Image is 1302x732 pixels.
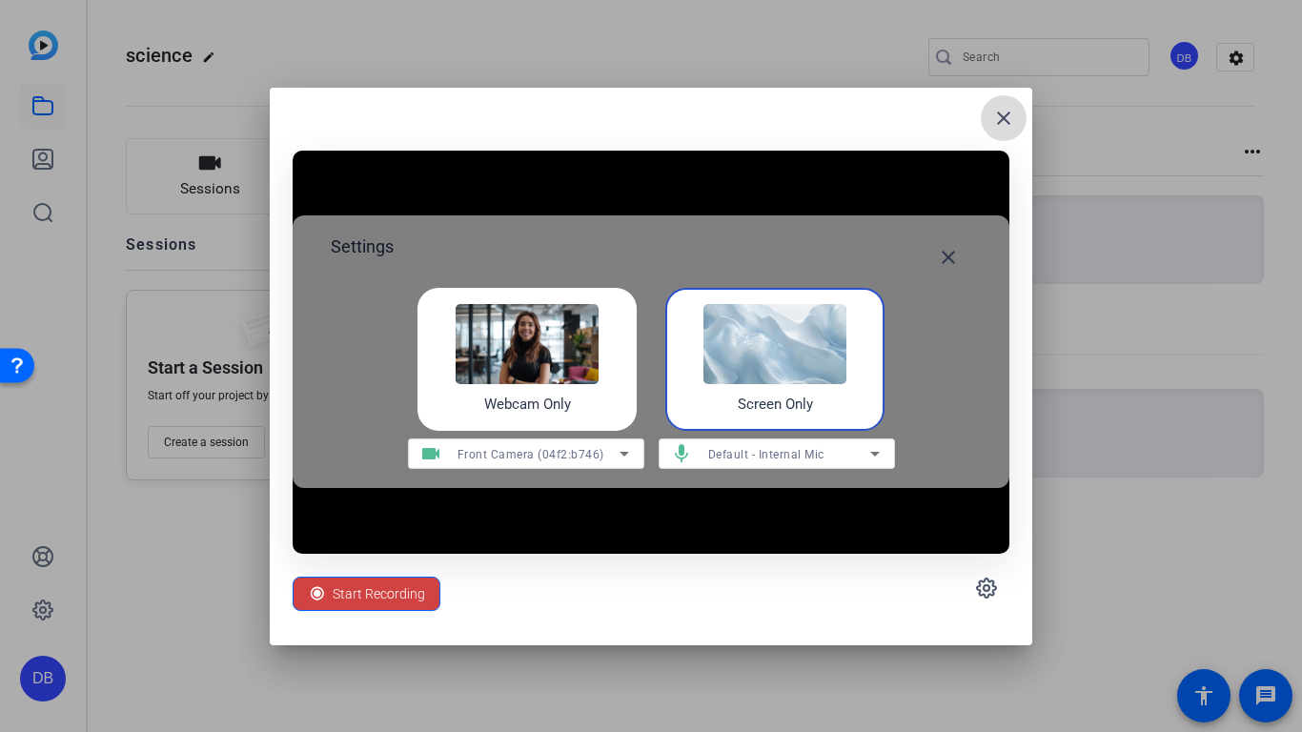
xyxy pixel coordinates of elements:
[992,107,1015,130] mat-icon: close
[458,448,604,461] span: Front Camera (04f2:b746)
[293,577,440,611] button: Start Recording
[408,442,454,465] mat-icon: videocam
[703,304,846,384] img: self-record-screen.png
[738,394,813,416] h4: Screen Only
[484,394,571,416] h4: Webcam Only
[659,442,704,465] mat-icon: mic
[456,304,599,384] img: self-record-webcam.png
[331,234,394,280] h2: Settings
[708,448,824,461] span: Default - Internal Mic
[333,576,425,612] span: Start Recording
[937,246,960,269] mat-icon: close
